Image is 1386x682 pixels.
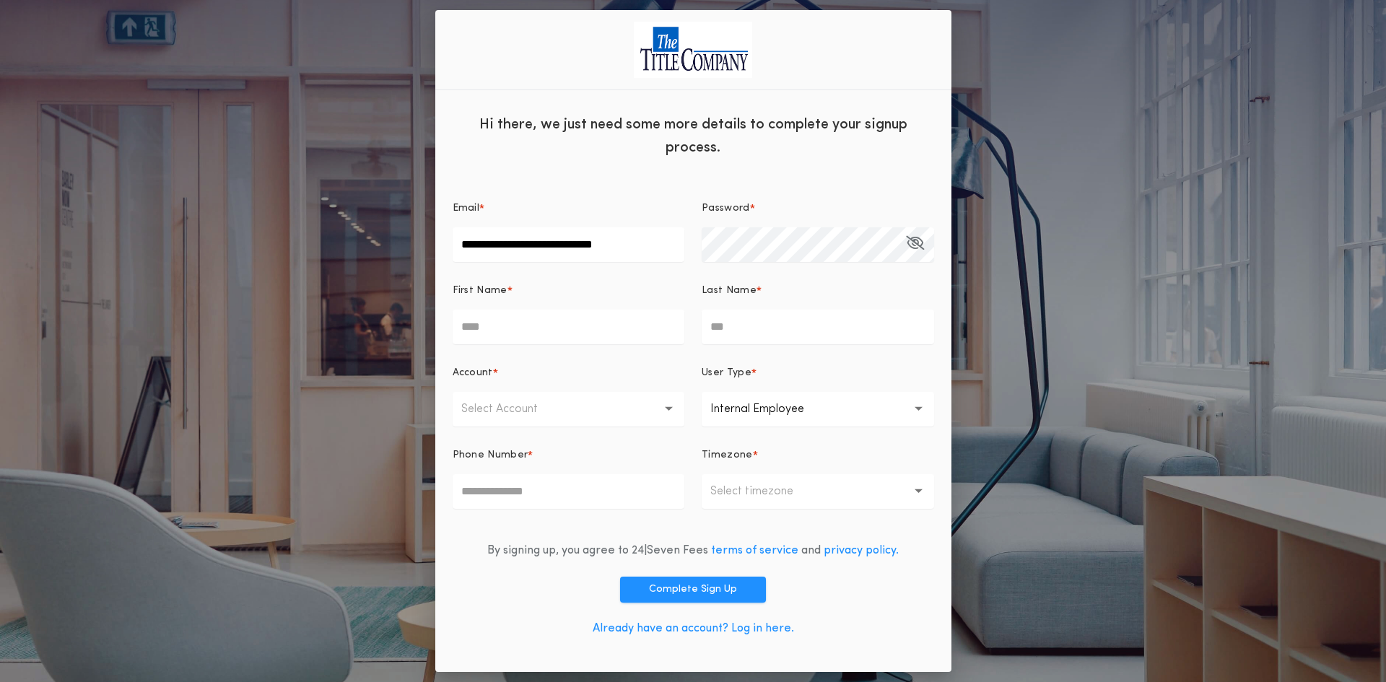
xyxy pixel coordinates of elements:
p: Select timezone [710,483,816,500]
input: Password* [702,227,934,262]
p: Internal Employee [710,401,827,418]
div: By signing up, you agree to 24|Seven Fees and [487,542,899,559]
p: User Type [702,366,751,380]
button: Internal Employee [702,392,934,427]
p: Timezone [702,448,753,463]
p: Select Account [461,401,561,418]
button: Password* [906,227,924,262]
a: Already have an account? Log in here. [593,623,794,634]
p: Account [453,366,493,380]
p: Last Name [702,284,757,298]
input: First Name* [453,310,685,344]
button: Complete Sign Up [620,577,766,603]
p: Email [453,201,480,216]
button: Select timezone [702,474,934,509]
a: terms of service [711,545,798,556]
div: Hi there, we just need some more details to complete your signup process. [435,102,951,167]
p: First Name [453,284,507,298]
a: privacy policy. [824,545,899,556]
input: Last Name* [702,310,934,344]
p: Password [702,201,750,216]
input: Phone Number* [453,474,685,509]
button: Select Account [453,392,685,427]
p: Phone Number [453,448,528,463]
img: logo [634,22,752,77]
input: Email* [453,227,685,262]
